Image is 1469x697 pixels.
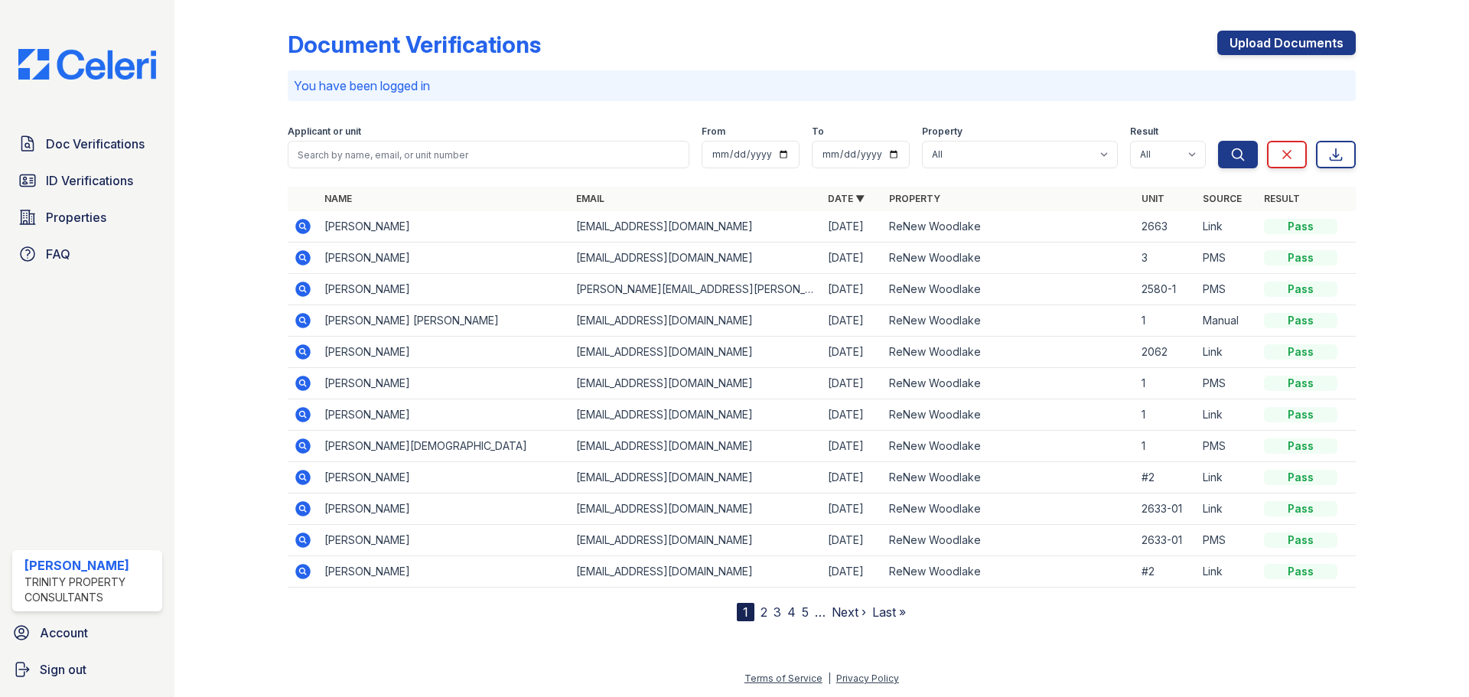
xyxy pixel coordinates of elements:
[12,239,162,269] a: FAQ
[576,193,604,204] a: Email
[883,337,1135,368] td: ReNew Woodlake
[1264,533,1337,548] div: Pass
[822,305,883,337] td: [DATE]
[1197,556,1258,588] td: Link
[1197,399,1258,431] td: Link
[883,368,1135,399] td: ReNew Woodlake
[1264,313,1337,328] div: Pass
[570,493,822,525] td: [EMAIL_ADDRESS][DOMAIN_NAME]
[1135,368,1197,399] td: 1
[318,211,570,243] td: [PERSON_NAME]
[570,211,822,243] td: [EMAIL_ADDRESS][DOMAIN_NAME]
[24,575,156,605] div: Trinity Property Consultants
[288,31,541,58] div: Document Verifications
[1264,376,1337,391] div: Pass
[883,462,1135,493] td: ReNew Woodlake
[889,193,940,204] a: Property
[1264,250,1337,265] div: Pass
[12,202,162,233] a: Properties
[822,431,883,462] td: [DATE]
[1264,501,1337,516] div: Pass
[822,337,883,368] td: [DATE]
[822,399,883,431] td: [DATE]
[1135,305,1197,337] td: 1
[828,193,865,204] a: Date ▼
[1197,525,1258,556] td: PMS
[828,673,831,684] div: |
[1264,407,1337,422] div: Pass
[1197,211,1258,243] td: Link
[1135,243,1197,274] td: 3
[318,525,570,556] td: [PERSON_NAME]
[46,208,106,226] span: Properties
[1264,282,1337,297] div: Pass
[570,556,822,588] td: [EMAIL_ADDRESS][DOMAIN_NAME]
[883,243,1135,274] td: ReNew Woodlake
[1197,305,1258,337] td: Manual
[318,274,570,305] td: [PERSON_NAME]
[822,243,883,274] td: [DATE]
[883,274,1135,305] td: ReNew Woodlake
[318,243,570,274] td: [PERSON_NAME]
[822,525,883,556] td: [DATE]
[6,654,168,685] button: Sign out
[40,624,88,642] span: Account
[1197,368,1258,399] td: PMS
[12,129,162,159] a: Doc Verifications
[1264,564,1337,579] div: Pass
[1264,219,1337,234] div: Pass
[570,243,822,274] td: [EMAIL_ADDRESS][DOMAIN_NAME]
[570,305,822,337] td: [EMAIL_ADDRESS][DOMAIN_NAME]
[318,462,570,493] td: [PERSON_NAME]
[1135,399,1197,431] td: 1
[883,525,1135,556] td: ReNew Woodlake
[46,245,70,263] span: FAQ
[570,399,822,431] td: [EMAIL_ADDRESS][DOMAIN_NAME]
[822,493,883,525] td: [DATE]
[46,171,133,190] span: ID Verifications
[318,493,570,525] td: [PERSON_NAME]
[1197,337,1258,368] td: Link
[1135,493,1197,525] td: 2633-01
[1197,243,1258,274] td: PMS
[318,337,570,368] td: [PERSON_NAME]
[787,604,796,620] a: 4
[570,368,822,399] td: [EMAIL_ADDRESS][DOMAIN_NAME]
[1130,125,1158,138] label: Result
[822,274,883,305] td: [DATE]
[1197,493,1258,525] td: Link
[1197,431,1258,462] td: PMS
[1135,556,1197,588] td: #2
[883,431,1135,462] td: ReNew Woodlake
[812,125,824,138] label: To
[570,431,822,462] td: [EMAIL_ADDRESS][DOMAIN_NAME]
[883,399,1135,431] td: ReNew Woodlake
[288,141,689,168] input: Search by name, email, or unit number
[6,617,168,648] a: Account
[1135,274,1197,305] td: 2580-1
[318,368,570,399] td: [PERSON_NAME]
[1135,211,1197,243] td: 2663
[6,49,168,80] img: CE_Logo_Blue-a8612792a0a2168367f1c8372b55b34899dd931a85d93a1a3d3e32e68fde9ad4.png
[1135,431,1197,462] td: 1
[872,604,906,620] a: Last »
[1197,462,1258,493] td: Link
[570,462,822,493] td: [EMAIL_ADDRESS][DOMAIN_NAME]
[1264,470,1337,485] div: Pass
[294,77,1350,95] p: You have been logged in
[822,556,883,588] td: [DATE]
[1142,193,1164,204] a: Unit
[774,604,781,620] a: 3
[570,274,822,305] td: [PERSON_NAME][EMAIL_ADDRESS][PERSON_NAME][DOMAIN_NAME]
[836,673,899,684] a: Privacy Policy
[822,211,883,243] td: [DATE]
[802,604,809,620] a: 5
[318,399,570,431] td: [PERSON_NAME]
[1264,193,1300,204] a: Result
[288,125,361,138] label: Applicant or unit
[1135,337,1197,368] td: 2062
[761,604,767,620] a: 2
[815,603,826,621] span: …
[1135,525,1197,556] td: 2633-01
[12,165,162,196] a: ID Verifications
